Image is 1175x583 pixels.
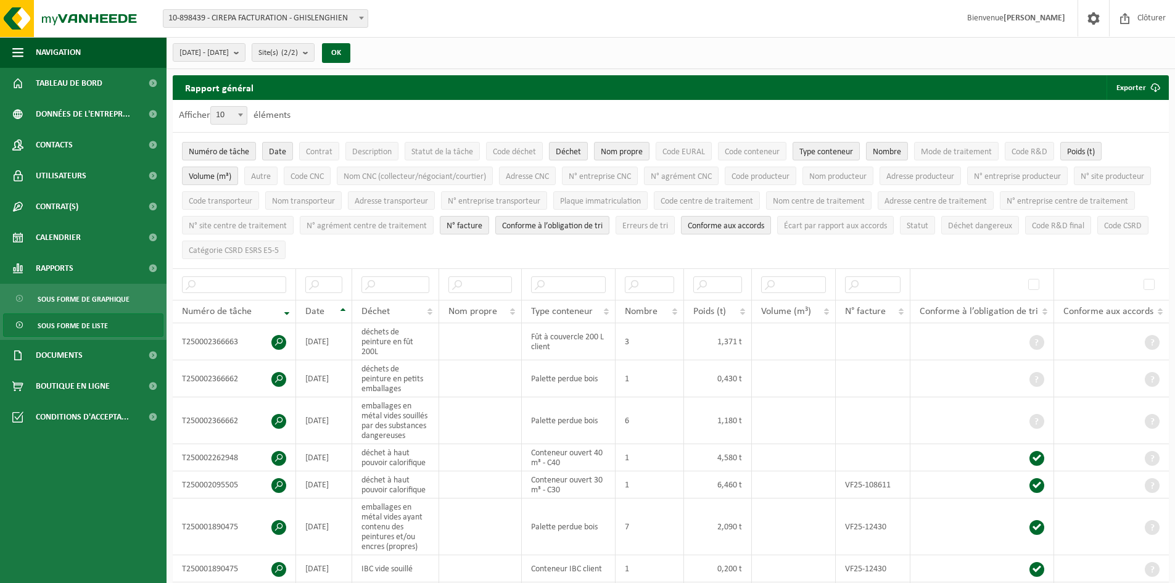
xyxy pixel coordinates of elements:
[773,197,865,206] span: Nom centre de traitement
[189,246,279,255] span: Catégorie CSRD ESRS E5-5
[914,142,999,160] button: Mode de traitementMode de traitement: Activate to sort
[1000,191,1135,210] button: N° entreprise centre de traitementN° entreprise centre de traitement: Activate to sort
[809,172,867,181] span: Nom producteur
[777,216,894,234] button: Écart par rapport aux accordsÉcart par rapport aux accords: Activate to sort
[244,167,278,185] button: AutreAutre: Activate to sort
[1004,14,1065,23] strong: [PERSON_NAME]
[352,444,440,471] td: déchet à haut pouvoir calorifique
[594,142,649,160] button: Nom propreNom propre: Activate to sort
[836,471,910,498] td: VF25-108611
[173,323,296,360] td: T250002366663
[793,142,860,160] button: Type conteneurType conteneur: Activate to sort
[441,191,547,210] button: N° entreprise transporteurN° entreprise transporteur: Activate to sort
[886,172,954,181] span: Adresse producteur
[921,147,992,157] span: Mode de traitement
[616,216,675,234] button: Erreurs de triErreurs de tri: Activate to sort
[556,147,581,157] span: Déchet
[562,167,638,185] button: N° entreprise CNCN° entreprise CNC: Activate to sort
[173,555,296,582] td: T250001890475
[38,314,108,337] span: Sous forme de liste
[411,147,473,157] span: Statut de la tâche
[296,323,352,360] td: [DATE]
[725,167,796,185] button: Code producteurCode producteur: Activate to sort
[344,172,486,181] span: Nom CNC (collecteur/négociant/courtier)
[36,130,73,160] span: Contacts
[560,197,641,206] span: Plaque immatriculation
[182,307,252,316] span: Numéro de tâche
[866,142,908,160] button: NombreNombre: Activate to sort
[345,142,398,160] button: DescriptionDescription: Activate to sort
[495,216,609,234] button: Conforme à l’obligation de tri : Activate to sort
[189,172,231,181] span: Volume (m³)
[284,167,331,185] button: Code CNCCode CNC: Activate to sort
[651,172,712,181] span: N° agrément CNC
[967,167,1068,185] button: N° entreprise producteurN° entreprise producteur: Activate to sort
[522,471,616,498] td: Conteneur ouvert 30 m³ - C30
[1067,147,1095,157] span: Poids (t)
[662,147,705,157] span: Code EURAL
[1032,221,1084,231] span: Code R&D final
[189,197,252,206] span: Code transporteur
[36,402,129,432] span: Conditions d'accepta...
[616,323,684,360] td: 3
[761,307,811,316] span: Volume (m³)
[661,197,753,206] span: Code centre de traitement
[684,397,752,444] td: 1,180 t
[616,471,684,498] td: 1
[1074,167,1151,185] button: N° site producteurN° site producteur : Activate to sort
[688,221,764,231] span: Conforme aux accords
[296,360,352,397] td: [DATE]
[182,216,294,234] button: N° site centre de traitementN° site centre de traitement: Activate to sort
[725,147,780,157] span: Code conteneur
[361,307,390,316] span: Déchet
[258,44,298,62] span: Site(s)
[766,191,872,210] button: Nom centre de traitementNom centre de traitement: Activate to sort
[36,68,102,99] span: Tableau de bord
[1007,197,1128,206] span: N° entreprise centre de traitement
[616,397,684,444] td: 6
[616,555,684,582] td: 1
[920,307,1038,316] span: Conforme à l’obligation de tri
[179,44,229,62] span: [DATE] - [DATE]
[36,371,110,402] span: Boutique en ligne
[211,107,247,124] span: 10
[486,142,543,160] button: Code déchetCode déchet: Activate to sort
[625,307,658,316] span: Nombre
[948,221,1012,231] span: Déchet dangereux
[36,99,130,130] span: Données de l'entrepr...
[644,167,719,185] button: N° agrément CNCN° agrément CNC: Activate to sort
[616,360,684,397] td: 1
[684,323,752,360] td: 1,371 t
[337,167,493,185] button: Nom CNC (collecteur/négociant/courtier)Nom CNC (collecteur/négociant/courtier): Activate to sort
[1060,142,1102,160] button: Poids (t)Poids (t): Activate to sort
[296,498,352,555] td: [DATE]
[693,307,726,316] span: Poids (t)
[182,142,256,160] button: Numéro de tâcheNuméro de tâche: Activate to remove sorting
[305,307,324,316] span: Date
[173,498,296,555] td: T250001890475
[306,147,332,157] span: Contrat
[493,147,536,157] span: Code déchet
[173,75,266,100] h2: Rapport général
[522,323,616,360] td: Fût à couvercle 200 L client
[182,167,238,185] button: Volume (m³)Volume (m³): Activate to sort
[355,197,428,206] span: Adresse transporteur
[189,221,287,231] span: N° site centre de traitement
[352,323,440,360] td: déchets de peinture en fût 200L
[322,43,350,63] button: OK
[732,172,790,181] span: Code producteur
[907,221,928,231] span: Statut
[36,191,78,222] span: Contrat(s)
[799,147,853,157] span: Type conteneur
[182,241,286,259] button: Catégorie CSRD ESRS E5-5Catégorie CSRD ESRS E5-5: Activate to sort
[307,221,427,231] span: N° agrément centre de traitement
[522,555,616,582] td: Conteneur IBC client
[684,498,752,555] td: 2,090 t
[36,160,86,191] span: Utilisateurs
[36,37,81,68] span: Navigation
[262,142,293,160] button: DateDate: Activate to sort
[173,43,245,62] button: [DATE] - [DATE]
[36,340,83,371] span: Documents
[173,444,296,471] td: T250002262948
[802,167,873,185] button: Nom producteurNom producteur: Activate to sort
